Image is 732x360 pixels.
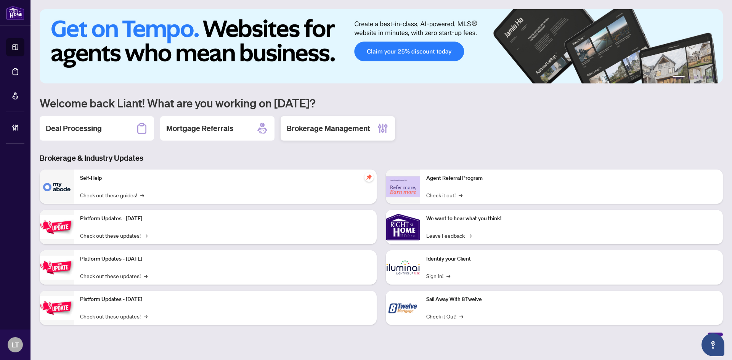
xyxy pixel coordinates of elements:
[80,191,144,199] a: Check out these guides!→
[144,272,148,280] span: →
[459,312,463,320] span: →
[40,153,723,163] h3: Brokerage & Industry Updates
[287,123,370,134] h2: Brokerage Management
[712,76,715,79] button: 6
[700,76,703,79] button: 4
[80,231,148,240] a: Check out these updates!→
[80,272,148,280] a: Check out these updates!→
[459,191,462,199] span: →
[144,312,148,320] span: →
[80,295,371,304] p: Platform Updates - [DATE]
[426,191,462,199] a: Check it out!→
[673,76,685,79] button: 1
[40,256,74,280] img: Platform Updates - July 8, 2025
[426,174,717,182] p: Agent Referral Program
[446,272,450,280] span: →
[166,123,233,134] h2: Mortgage Referrals
[688,76,691,79] button: 2
[426,214,717,223] p: We want to hear what you think!
[426,255,717,263] p: Identify your Client
[426,312,463,320] a: Check it Out!→
[426,231,472,240] a: Leave Feedback→
[40,9,723,83] img: Slide 0
[706,76,709,79] button: 5
[386,176,420,197] img: Agent Referral Program
[386,291,420,325] img: Sail Away With 8Twelve
[80,255,371,263] p: Platform Updates - [DATE]
[426,295,717,304] p: Sail Away With 8Twelve
[40,296,74,320] img: Platform Updates - June 23, 2025
[80,312,148,320] a: Check out these updates!→
[694,76,697,79] button: 3
[144,231,148,240] span: →
[426,272,450,280] a: Sign In!→
[386,210,420,244] img: We want to hear what you think!
[6,6,24,20] img: logo
[80,214,371,223] p: Platform Updates - [DATE]
[80,174,371,182] p: Self-Help
[701,333,724,356] button: Open asap
[140,191,144,199] span: →
[46,123,102,134] h2: Deal Processing
[386,250,420,285] img: Identify your Client
[40,215,74,239] img: Platform Updates - July 21, 2025
[40,170,74,204] img: Self-Help
[364,173,374,182] span: pushpin
[12,339,19,350] span: LT
[468,231,472,240] span: →
[40,96,723,110] h1: Welcome back Liant! What are you working on [DATE]?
